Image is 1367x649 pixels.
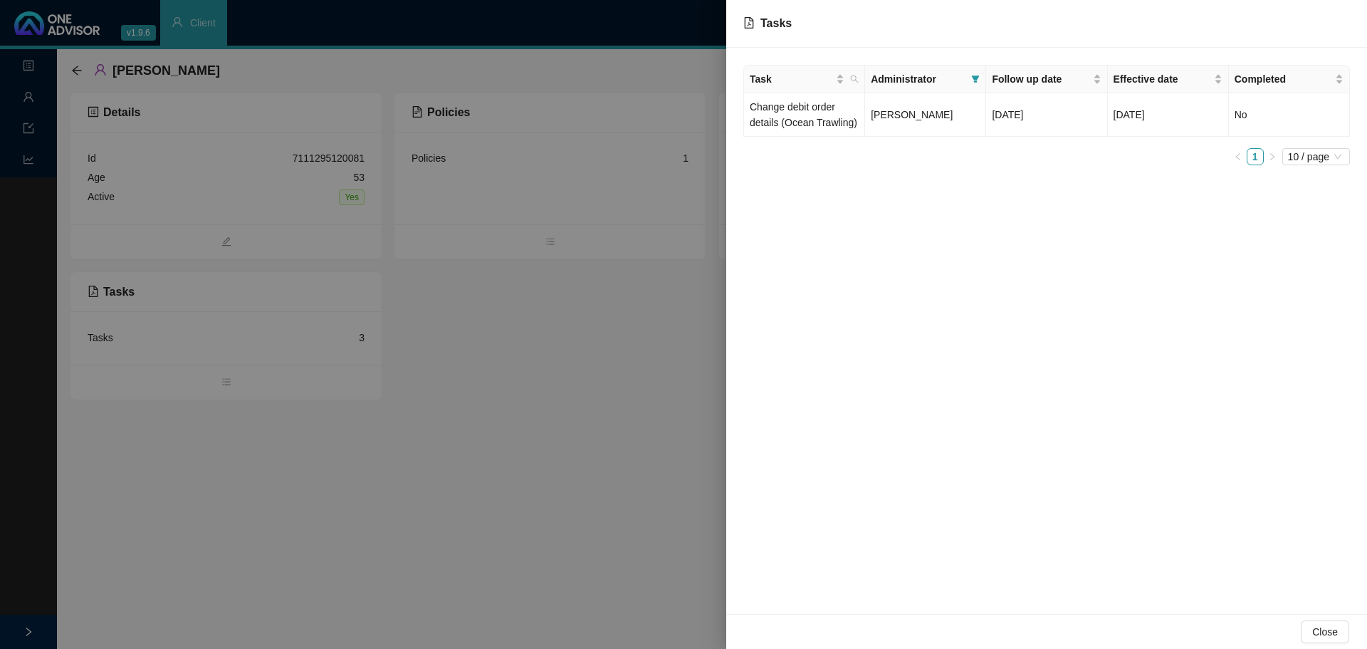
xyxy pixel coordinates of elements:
[744,93,865,137] td: Change debit order details (Ocean Trawling)
[1108,66,1229,93] th: Effective date
[986,93,1107,137] td: [DATE]
[968,68,983,90] span: filter
[971,75,980,83] span: filter
[1282,148,1350,165] div: Page Size
[850,75,859,83] span: search
[992,71,1089,87] span: Follow up date
[1312,624,1338,640] span: Close
[1264,148,1281,165] li: Next Page
[1235,71,1332,87] span: Completed
[1301,621,1349,643] button: Close
[744,66,865,93] th: Task
[847,68,861,90] span: search
[760,17,792,29] span: Tasks
[1229,93,1350,137] td: No
[1264,148,1281,165] button: right
[986,66,1107,93] th: Follow up date
[1229,66,1350,93] th: Completed
[743,17,755,28] span: file-pdf
[1247,148,1264,165] li: 1
[750,71,833,87] span: Task
[1288,149,1344,165] span: 10 / page
[1230,148,1247,165] li: Previous Page
[1268,152,1277,161] span: right
[1234,152,1242,161] span: left
[871,109,953,120] span: [PERSON_NAME]
[871,71,965,87] span: Administrator
[1108,93,1229,137] td: [DATE]
[1230,148,1247,165] button: left
[1114,71,1211,87] span: Effective date
[1247,149,1263,165] a: 1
